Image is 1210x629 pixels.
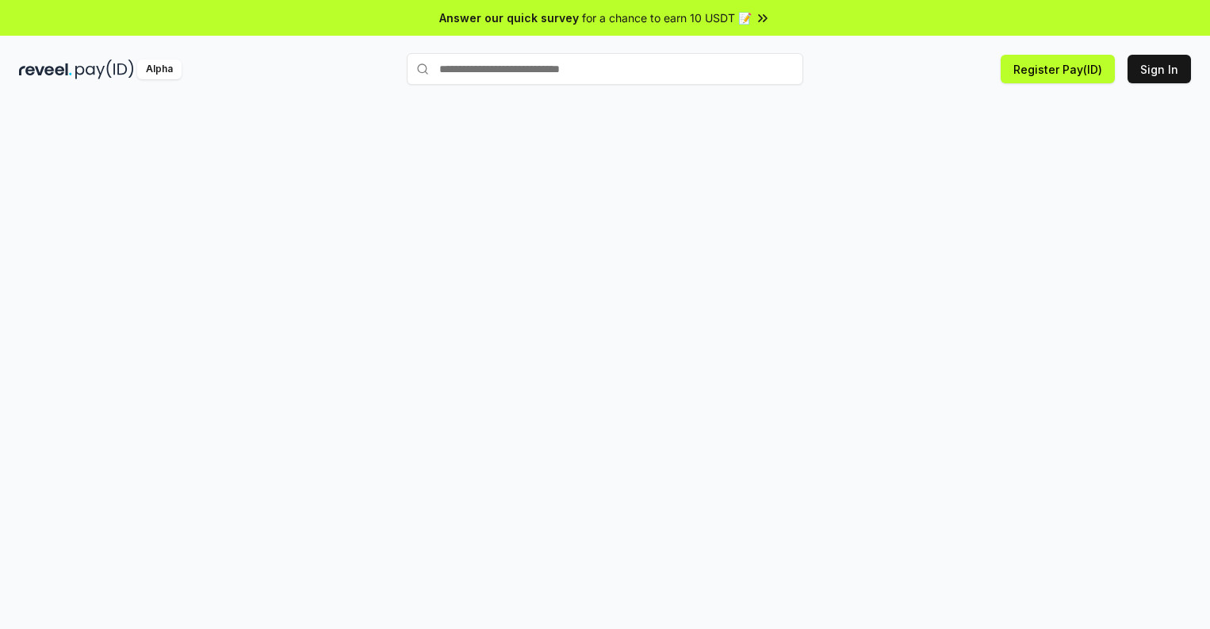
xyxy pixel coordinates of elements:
[137,59,182,79] div: Alpha
[1001,55,1115,83] button: Register Pay(ID)
[582,10,752,26] span: for a chance to earn 10 USDT 📝
[1128,55,1191,83] button: Sign In
[75,59,134,79] img: pay_id
[439,10,579,26] span: Answer our quick survey
[19,59,72,79] img: reveel_dark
